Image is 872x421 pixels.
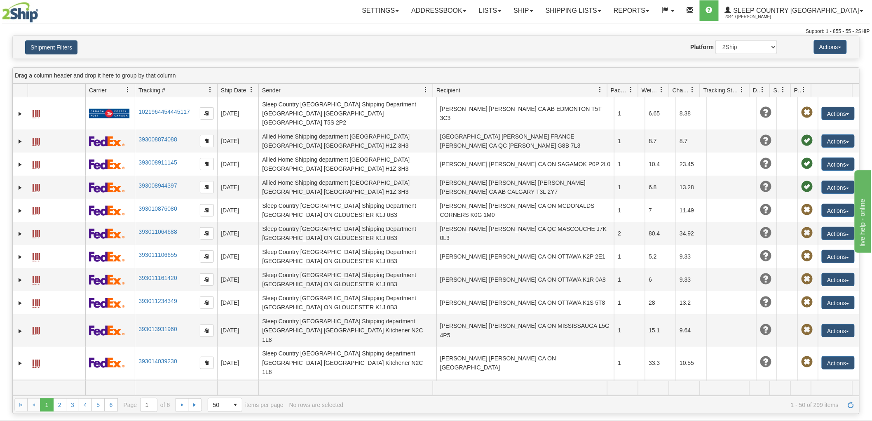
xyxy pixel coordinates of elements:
[217,291,258,314] td: [DATE]
[217,97,258,129] td: [DATE]
[200,296,214,309] button: Copy to clipboard
[760,273,771,285] span: Unknown
[89,108,129,119] img: 20 - Canada Post
[645,379,676,402] td: 85.2
[258,245,436,268] td: Sleep Country [GEOGRAPHIC_DATA] Shipping Department [GEOGRAPHIC_DATA] ON GLOUCESTER K1J 0B3
[801,181,813,193] span: Pickup Successfully created
[614,314,645,346] td: 1
[760,324,771,336] span: Unknown
[258,129,436,153] td: Allied Home Shipping department [GEOGRAPHIC_DATA] [GEOGRAPHIC_DATA] [GEOGRAPHIC_DATA] H1Z 3H3
[138,205,177,212] a: 393010876080
[258,347,436,379] td: Sleep Country [GEOGRAPHIC_DATA] Shipping department [GEOGRAPHIC_DATA] [GEOGRAPHIC_DATA] Kitchener...
[822,158,855,171] button: Actions
[801,250,813,262] span: Pickup Not Assigned
[676,153,707,176] td: 23.45
[258,153,436,176] td: Allied Home Shipping department [GEOGRAPHIC_DATA] [GEOGRAPHIC_DATA] [GEOGRAPHIC_DATA] H1Z 3H3
[32,203,40,216] a: Label
[258,291,436,314] td: Sleep Country [GEOGRAPHIC_DATA] Shipping Department [GEOGRAPHIC_DATA] ON GLOUCESTER K1J 0B3
[200,181,214,193] button: Copy to clipboard
[32,323,40,336] a: Label
[138,252,177,258] a: 393011106655
[53,398,66,412] a: 2
[2,2,38,23] img: logo2044.jpg
[686,83,700,97] a: Charge filter column settings
[645,97,676,129] td: 6.65
[200,357,214,369] button: Copy to clipboard
[814,40,847,54] button: Actions
[642,86,659,94] span: Weight
[138,298,177,304] a: 393011234349
[217,176,258,199] td: [DATE]
[141,398,157,412] input: Page 1
[32,356,40,369] a: Label
[2,28,870,35] div: Support: 1 - 855 - 55 - 2SHIP
[676,347,707,379] td: 10.55
[89,275,125,285] img: 2 - FedEx Express®
[138,358,177,365] a: 393014039230
[189,398,202,412] a: Go to the last page
[138,228,177,235] a: 393011064688
[725,13,787,21] span: 2044 / [PERSON_NAME]
[244,83,258,97] a: Ship Date filter column settings
[208,398,284,412] span: items per page
[138,159,177,166] a: 393008911145
[436,291,614,314] td: [PERSON_NAME] [PERSON_NAME] CA ON OTTAWA K1S 5T8
[217,379,258,402] td: [DATE]
[32,134,40,147] a: Label
[760,204,771,216] span: Unknown
[735,83,749,97] a: Tracking Status filter column settings
[16,276,24,284] a: Expand
[89,86,107,94] span: Carrier
[200,250,214,263] button: Copy to clipboard
[822,107,855,120] button: Actions
[16,253,24,261] a: Expand
[436,86,460,94] span: Recipient
[79,398,92,412] a: 4
[676,129,707,153] td: 8.7
[89,298,125,308] img: 2 - FedEx Express®
[645,199,676,222] td: 7
[801,324,813,336] span: Pickup Not Assigned
[124,398,170,412] span: Page of 6
[16,183,24,192] a: Expand
[258,379,436,402] td: Sleep Country [GEOGRAPHIC_DATA] Shipping Department [GEOGRAPHIC_DATA] MB [GEOGRAPHIC_DATA] R2R 2V7
[614,153,645,176] td: 1
[801,273,813,285] span: Pickup Not Assigned
[89,228,125,239] img: 2 - FedEx Express®
[221,86,246,94] span: Ship Date
[676,222,707,245] td: 34.92
[91,398,105,412] a: 5
[217,129,258,153] td: [DATE]
[822,273,855,286] button: Actions
[436,379,614,402] td: [PERSON_NAME] [PERSON_NAME] CA MB WINNIPEG R3M 3Z6
[853,168,871,252] iframe: chat widget
[32,180,40,193] a: Label
[16,110,24,118] a: Expand
[822,324,855,337] button: Actions
[16,327,24,335] a: Expand
[32,106,40,120] a: Label
[436,153,614,176] td: [PERSON_NAME] [PERSON_NAME] CA ON SAGAMOK P0P 2L0
[676,245,707,268] td: 9.33
[760,181,771,193] span: Unknown
[645,291,676,314] td: 28
[32,157,40,170] a: Label
[200,204,214,216] button: Copy to clipboard
[473,0,507,21] a: Lists
[13,68,859,84] div: grid grouping header
[356,0,405,21] a: Settings
[138,326,177,332] a: 393013931960
[611,86,628,94] span: Packages
[676,314,707,346] td: 9.64
[16,359,24,367] a: Expand
[258,176,436,199] td: Allied Home Shipping department [GEOGRAPHIC_DATA] [GEOGRAPHIC_DATA] [GEOGRAPHIC_DATA] H1Z 3H3
[200,227,214,240] button: Copy to clipboard
[508,0,539,21] a: Ship
[822,250,855,263] button: Actions
[138,182,177,189] a: 393008944397
[645,314,676,346] td: 15.1
[258,314,436,346] td: Sleep Country [GEOGRAPHIC_DATA] Shipping department [GEOGRAPHIC_DATA] [GEOGRAPHIC_DATA] Kitchener...
[607,0,656,21] a: Reports
[624,83,638,97] a: Packages filter column settings
[753,86,760,94] span: Delivery Status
